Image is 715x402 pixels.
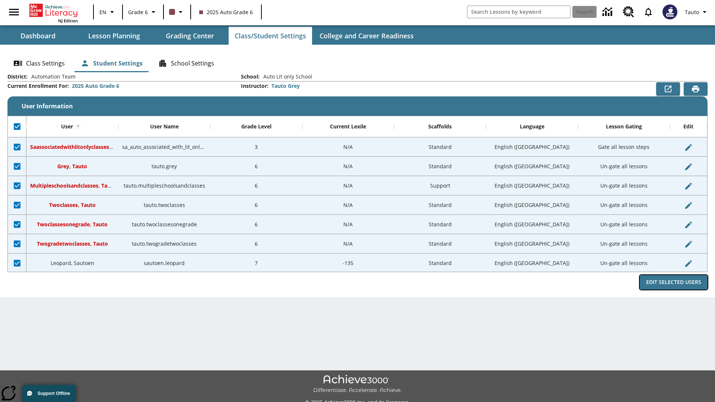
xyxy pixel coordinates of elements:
[467,6,570,18] input: search field
[619,2,639,22] a: Resource Center, Will open in new tab
[77,27,151,45] button: Lesson Planning
[578,157,670,176] div: Un-gate all lessons
[486,215,578,234] div: English (US)
[118,215,210,234] div: tauto.twoclassesonegrade
[166,5,188,19] button: Class color is dark brown. Change class color
[74,54,149,72] button: Student Settings
[61,123,73,130] div: User
[578,234,670,253] div: Un-gate all lessons
[118,195,210,215] div: tauto.twoclasses
[394,215,486,234] div: Standard
[152,54,220,72] button: School Settings
[486,137,578,157] div: English (US)
[578,195,670,215] div: Un-gate all lessons
[656,82,680,96] button: Export to CSV
[598,2,619,22] a: Data Center
[118,253,210,273] div: sautoen.leopard
[7,74,28,80] h2: District :
[125,5,161,19] button: Grade: Grade 6, Select a grade
[681,217,696,232] button: Edit User
[681,256,696,271] button: Edit User
[7,73,708,290] div: User Information
[118,157,210,176] div: tauto.grey
[96,5,120,19] button: Language: EN, Select a language
[578,176,670,195] div: Un-gate all lessons
[394,234,486,253] div: Standard
[302,234,394,253] div: N/A
[51,259,94,267] span: Leopard, Sautoen
[394,253,486,273] div: Standard
[486,176,578,195] div: English (US)
[640,275,708,290] button: Edit Selected Users
[271,82,300,90] div: Tauto Grey
[37,221,108,228] span: Twoclassesonegrade, Tauto
[210,253,302,273] div: 7
[30,143,191,150] span: Saassociatedwithlitonlyclasses, Saassociatedwithlitonlyclasses
[681,198,696,213] button: Edit User
[683,123,693,130] div: Edit
[7,54,71,72] button: Class Settings
[150,123,179,130] div: User Name
[28,73,76,80] span: Automation Team
[58,18,78,23] span: NJ Edition
[199,8,253,16] span: 2025 Auto Grade 6
[29,2,78,23] div: Home
[685,8,699,16] span: Tauto
[681,140,696,155] button: Edit User
[486,157,578,176] div: English (US)
[229,27,312,45] button: Class/Student Settings
[394,195,486,215] div: Standard
[57,163,87,170] span: Grey, Tauto
[314,27,420,45] button: College and Career Readiness
[30,182,116,189] span: Multipleschoolsandclasses, Tauto
[394,137,486,157] div: Standard
[37,240,108,247] span: Twogradetwoclasses, Tauto
[302,137,394,157] div: N/A
[72,82,119,90] div: 2025 Auto Grade 6
[3,1,25,23] button: Open side menu
[639,2,658,22] a: Notifications
[302,253,394,273] div: -135
[578,215,670,234] div: Un-gate all lessons
[210,215,302,234] div: 6
[681,179,696,194] button: Edit User
[520,123,544,130] div: Language
[210,137,302,157] div: 3
[128,8,148,16] span: Grade 6
[22,385,76,402] button: Support Offline
[118,234,210,253] div: tauto.twogradetwoclasses
[578,253,670,273] div: Un-gate all lessons
[210,157,302,176] div: 6
[578,137,670,157] div: Gate all lesson steps
[210,195,302,215] div: 6
[681,159,696,174] button: Edit User
[684,82,708,96] button: Print Preview
[394,157,486,176] div: Standard
[38,391,70,396] span: Support Offline
[7,54,708,72] div: Class/Student Settings
[118,137,210,157] div: sa_auto_associated_with_lit_only_classes
[22,102,73,110] span: User Information
[394,176,486,195] div: Support
[302,215,394,234] div: N/A
[658,2,682,22] button: Select a new avatar
[153,27,227,45] button: Grading Center
[241,123,271,130] div: Grade Level
[49,201,96,208] span: Twoclasses, Tauto
[302,195,394,215] div: N/A
[428,123,452,130] div: Scaffolds
[260,73,312,80] span: Auto Lit only School
[1,27,75,45] button: Dashboard
[210,176,302,195] div: 6
[486,253,578,273] div: English (US)
[29,3,78,18] a: Home
[313,375,402,394] img: Achieve3000 Differentiate Accelerate Achieve
[7,83,69,89] h2: Current Enrollment For :
[302,157,394,176] div: N/A
[486,234,578,253] div: English (US)
[99,8,107,16] span: EN
[210,234,302,253] div: 6
[486,195,578,215] div: English (US)
[302,176,394,195] div: N/A
[606,123,642,130] div: Lesson Gating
